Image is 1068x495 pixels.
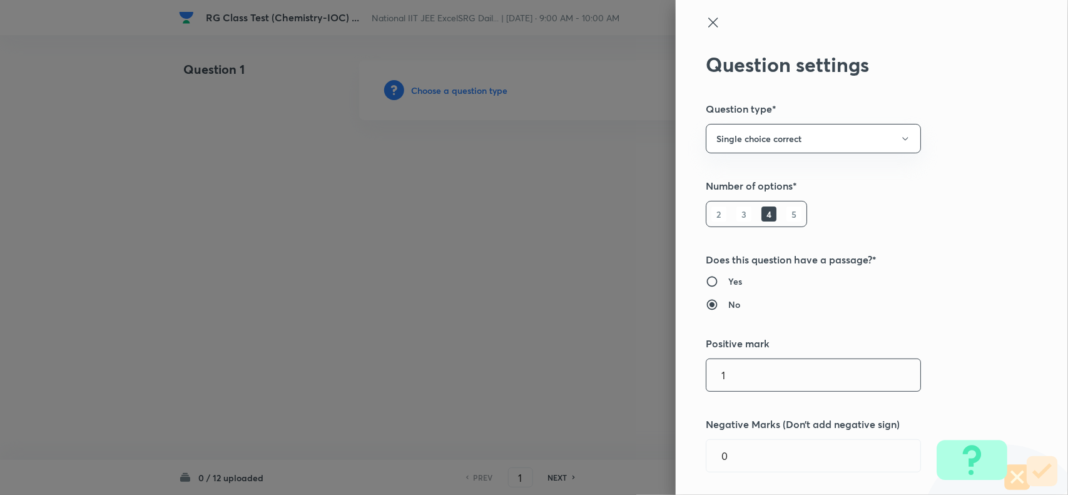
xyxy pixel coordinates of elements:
[706,53,996,76] h2: Question settings
[711,207,726,222] h6: 2
[706,440,920,472] input: Negative marks
[728,298,740,311] h6: No
[706,417,996,432] h5: Negative Marks (Don’t add negative sign)
[786,207,801,222] h6: 5
[736,207,751,222] h6: 3
[761,207,776,222] h6: 4
[706,178,996,193] h5: Number of options*
[706,252,996,267] h5: Does this question have a passage?*
[728,275,742,288] h6: Yes
[706,101,996,116] h5: Question type*
[706,124,921,153] button: Single choice correct
[706,336,996,351] h5: Positive mark
[706,359,920,391] input: Positive marks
